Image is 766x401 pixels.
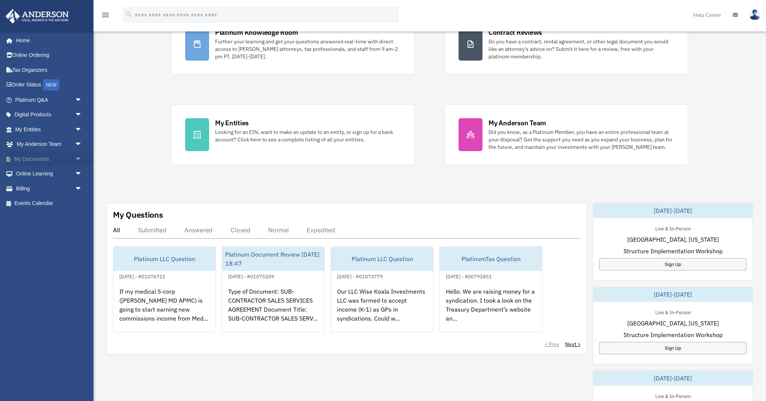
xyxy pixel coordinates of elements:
i: search [125,10,133,18]
div: Our LLC Wise Koala Investments LLC was formed to accept income (K-1) as GPs in syndications. Coul... [331,281,433,339]
i: menu [101,10,110,19]
div: All [113,226,120,234]
span: Structure Implementation Workshop [623,330,723,339]
span: arrow_drop_down [75,137,90,152]
a: Tax Organizers [5,62,94,77]
a: Platinum Knowledge Room Further your learning and get your questions answered real-time with dire... [171,14,415,74]
a: Events Calendar [5,196,94,211]
span: arrow_drop_down [75,107,90,123]
div: Do you have a contract, rental agreement, or other legal document you would like an attorney's ad... [488,38,674,60]
span: [GEOGRAPHIC_DATA], [US_STATE] [627,235,719,244]
div: Did you know, as a Platinum Member, you have an entire professional team at your disposal? Get th... [488,128,674,151]
div: Expedited [307,226,335,234]
div: Live & In-Person [649,308,697,316]
div: Platinum LLC Question [113,247,215,271]
div: Answered [184,226,212,234]
a: My Entities Looking for an EIN, want to make an update to an entity, or sign up for a bank accoun... [171,104,415,165]
span: arrow_drop_down [75,151,90,167]
div: Looking for an EIN, want to make an update to an entity, or sign up for a bank account? Click her... [215,128,401,143]
div: Platinum LLC Question [331,247,433,271]
div: My Anderson Team [488,118,546,128]
a: Digital Productsarrow_drop_down [5,107,94,122]
div: [DATE] - #00792851 [440,272,498,280]
a: My Anderson Team Did you know, as a Platinum Member, you have an entire professional team at your... [445,104,688,165]
div: [DATE] - #01076722 [113,272,171,280]
div: Platinum Document Review [DATE] 18:47 [222,247,324,271]
a: My Entitiesarrow_drop_down [5,122,94,137]
a: Platinum LLC Question[DATE] - #01076722If my medical S-corp ([PERSON_NAME] MD APMC) is going to s... [113,247,216,333]
a: Platinum Q&Aarrow_drop_down [5,92,94,107]
div: [DATE]-[DATE] [593,287,753,302]
span: [GEOGRAPHIC_DATA], [US_STATE] [627,319,719,328]
a: Contract Reviews Do you have a contract, rental agreement, or other legal document you would like... [445,14,688,74]
div: My Entities [215,118,249,128]
div: NEW [43,79,59,91]
div: My Questions [113,209,163,220]
div: Type of Document: SUB-CONTRACTOR SALES SERVICES AGREEMENT Document Title: SUB-CONTRACTOR SALES SE... [222,281,324,339]
div: [DATE]-[DATE] [593,203,753,218]
a: Order StatusNEW [5,77,94,93]
div: Platinum Knowledge Room [215,28,298,37]
a: Online Learningarrow_drop_down [5,166,94,181]
span: arrow_drop_down [75,166,90,182]
a: Sign Up [599,342,747,354]
div: Further your learning and get your questions answered real-time with direct access to [PERSON_NAM... [215,38,401,60]
a: My Anderson Teamarrow_drop_down [5,137,94,152]
a: Next > [565,340,580,348]
div: Normal [268,226,289,234]
span: arrow_drop_down [75,181,90,196]
a: Platinum Document Review [DATE] 18:47[DATE] - #01075209Type of Document: SUB-CONTRACTOR SALES SER... [222,247,325,333]
img: Anderson Advisors Platinum Portal [3,9,71,24]
img: User Pic [749,9,760,20]
a: Online Ordering [5,48,94,63]
a: My Documentsarrow_drop_down [5,151,94,166]
span: arrow_drop_down [75,122,90,137]
a: Home [5,33,90,48]
div: Submitted [138,226,166,234]
div: PlatinumTax Question [440,247,542,271]
div: If my medical S-corp ([PERSON_NAME] MD APMC) is going to start earning new commissions income fro... [113,281,215,339]
div: Closed [230,226,250,234]
span: arrow_drop_down [75,92,90,108]
a: Sign Up [599,258,747,270]
div: [DATE] - #01075209 [222,272,280,280]
a: menu [101,13,110,19]
a: Platinum LLC Question[DATE] - #01073779Our LLC Wise Koala Investments LLC was formed to accept in... [331,247,433,333]
a: Billingarrow_drop_down [5,181,94,196]
div: Live & In-Person [649,392,697,400]
a: PlatinumTax Question[DATE] - #00792851Hello. We are raising money for a syndication. I took a loo... [439,247,542,333]
div: Live & In-Person [649,224,697,232]
div: [DATE]-[DATE] [593,371,753,386]
span: Structure Implementation Workshop [623,247,723,255]
div: Hello. We are raising money for a syndication. I took a look on the Treasury Department’s website... [440,281,542,339]
div: [DATE] - #01073779 [331,272,389,280]
div: Contract Reviews [488,28,542,37]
